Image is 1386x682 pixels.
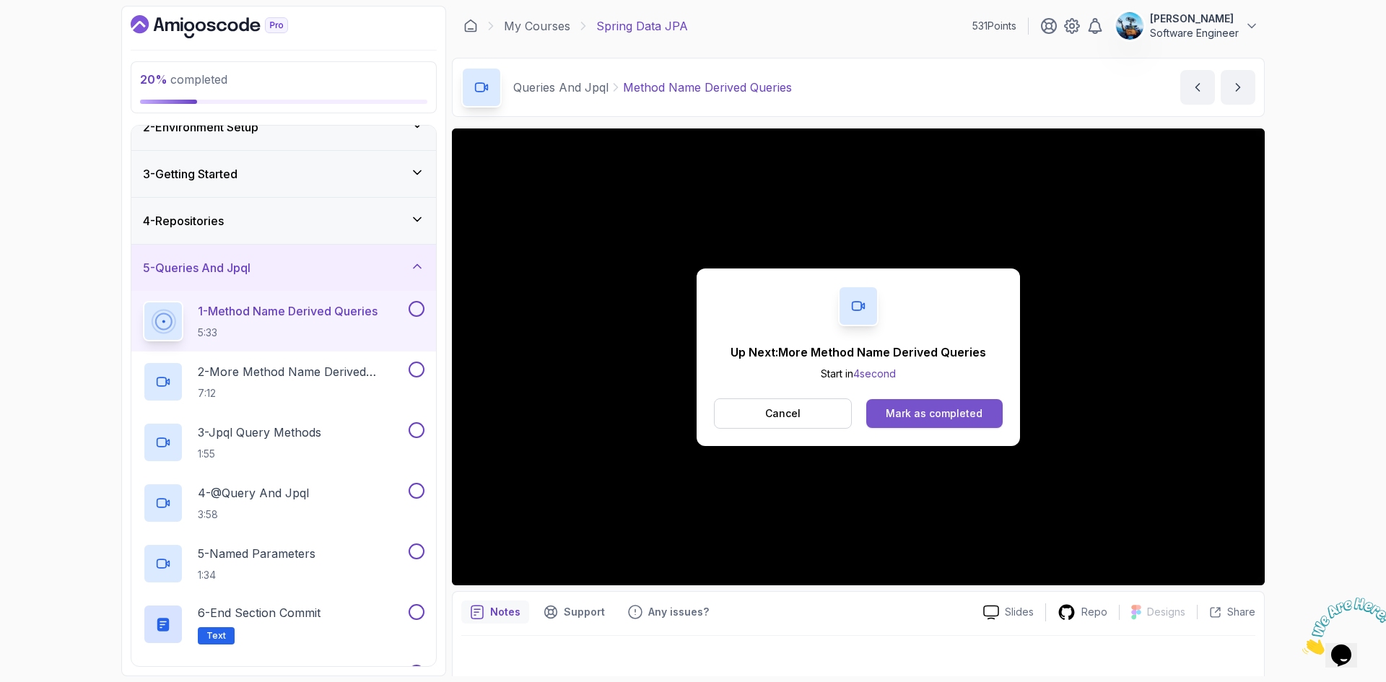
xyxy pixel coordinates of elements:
[131,15,321,38] a: Dashboard
[1150,26,1239,40] p: Software Engineer
[648,605,709,619] p: Any issues?
[143,543,424,584] button: 5-Named Parameters1:34
[143,118,258,136] h3: 2 - Environment Setup
[198,363,406,380] p: 2 - More Method Name Derived Queries
[131,245,436,291] button: 5-Queries And Jpql
[143,212,224,229] h3: 4 - Repositories
[1197,605,1255,619] button: Share
[731,344,986,361] p: Up Next: More Method Name Derived Queries
[140,72,227,87] span: completed
[714,398,852,429] button: Cancel
[198,507,309,522] p: 3:58
[1150,12,1239,26] p: [PERSON_NAME]
[452,128,1265,585] iframe: 1 - Method Name Derived Queries
[1180,70,1215,105] button: previous content
[198,604,321,621] p: 6 - End Section Commit
[198,447,321,461] p: 1:55
[1147,605,1185,619] p: Designs
[461,600,529,624] button: notes button
[143,259,250,276] h3: 5 - Queries And Jpql
[143,165,237,183] h3: 3 - Getting Started
[198,386,406,401] p: 7:12
[143,604,424,644] button: 6-End Section CommitText
[6,6,95,63] img: Chat attention grabber
[731,367,986,381] p: Start in
[972,605,1045,620] a: Slides
[1116,12,1143,40] img: user profile image
[866,399,1003,428] button: Mark as completed
[1296,592,1386,660] iframe: chat widget
[1081,605,1107,619] p: Repo
[596,17,688,35] p: Spring Data JPA
[198,325,378,340] p: 5:33
[1115,12,1259,40] button: user profile image[PERSON_NAME]Software Engineer
[886,406,982,421] div: Mark as completed
[198,545,315,562] p: 5 - Named Parameters
[131,104,436,150] button: 2-Environment Setup
[198,302,378,320] p: 1 - Method Name Derived Queries
[1005,605,1034,619] p: Slides
[198,484,309,502] p: 4 - @Query And Jpql
[206,630,226,642] span: Text
[463,19,478,33] a: Dashboard
[143,301,424,341] button: 1-Method Name Derived Queries5:33
[1046,603,1119,621] a: Repo
[513,79,609,96] p: Queries And Jpql
[619,600,718,624] button: Feedback button
[143,483,424,523] button: 4-@Query And Jpql3:58
[623,79,792,96] p: Method Name Derived Queries
[1221,70,1255,105] button: next content
[131,151,436,197] button: 3-Getting Started
[143,422,424,463] button: 3-Jpql Query Methods1:55
[131,198,436,244] button: 4-Repositories
[564,605,605,619] p: Support
[198,424,321,441] p: 3 - Jpql Query Methods
[972,19,1016,33] p: 531 Points
[504,17,570,35] a: My Courses
[140,72,167,87] span: 20 %
[198,568,315,582] p: 1:34
[765,406,801,421] p: Cancel
[535,600,614,624] button: Support button
[490,605,520,619] p: Notes
[853,367,896,380] span: 4 second
[1227,605,1255,619] p: Share
[143,362,424,402] button: 2-More Method Name Derived Queries7:12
